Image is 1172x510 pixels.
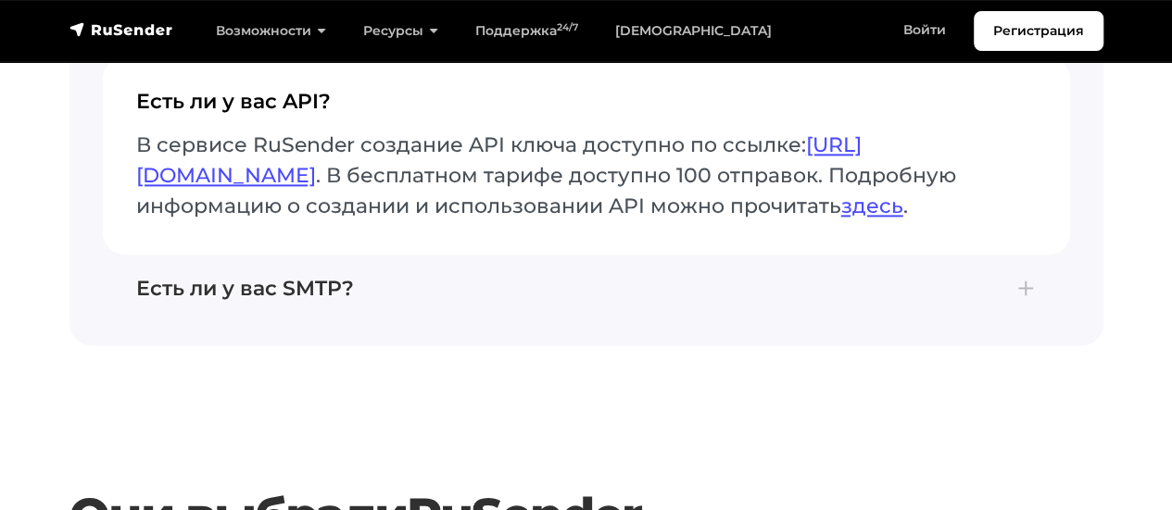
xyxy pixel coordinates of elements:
p: В сервисе RuSender создание API ключа доступно по ссылке: . В бесплатном тарифе доступно 100 отпр... [136,130,1037,221]
sup: 24/7 [557,21,578,33]
img: RuSender [69,20,173,39]
a: Ресурсы [345,12,457,50]
a: здесь [841,193,903,218]
a: [DEMOGRAPHIC_DATA] [597,12,790,50]
a: Возможности [197,12,345,50]
h4: Есть ли у вас API? [136,90,1037,129]
a: [URL][DOMAIN_NAME] [136,132,862,188]
a: Войти [885,11,964,49]
a: Регистрация [974,11,1103,51]
h4: Есть ли у вас SMTP? [136,277,1037,301]
a: Поддержка24/7 [457,12,597,50]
